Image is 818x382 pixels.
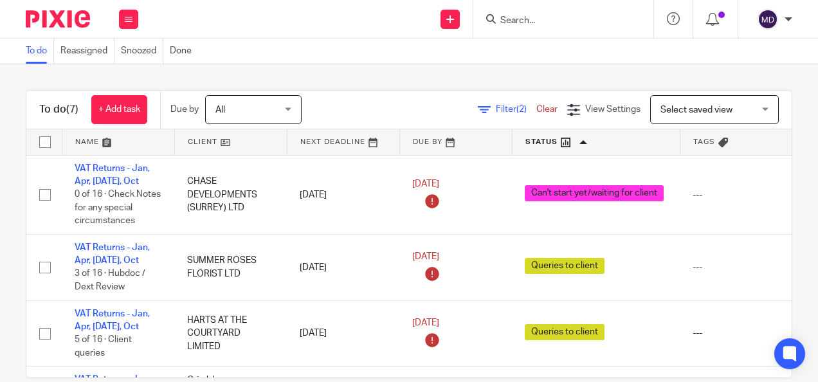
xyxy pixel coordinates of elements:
span: Tags [693,138,715,145]
span: View Settings [585,105,641,114]
td: SUMMER ROSES FLORIST LTD [174,234,287,300]
span: [DATE] [412,180,439,189]
h1: To do [39,103,78,116]
div: --- [693,261,779,274]
td: HARTS AT THE COURTYARD LIMITED [174,300,287,367]
span: (7) [66,104,78,114]
div: --- [693,188,779,201]
a: To do [26,39,54,64]
a: Reassigned [60,39,114,64]
span: Queries to client [525,258,604,274]
span: 0 of 16 · Check Notes for any special circumstances [75,190,161,225]
span: [DATE] [412,318,439,327]
input: Search [499,15,615,27]
span: 5 of 16 · Client queries [75,336,132,358]
img: svg%3E [758,9,778,30]
a: VAT Returns - Jan, Apr, [DATE], Oct [75,164,150,186]
img: Pixie [26,10,90,28]
span: Filter [496,105,536,114]
a: + Add task [91,95,147,124]
div: --- [693,327,779,340]
td: CHASE DEVELOPMENTS (SURREY) LTD [174,155,287,234]
a: Snoozed [121,39,163,64]
td: [DATE] [287,300,399,367]
span: 3 of 16 · Hubdoc / Dext Review [75,269,145,292]
a: Clear [536,105,558,114]
span: (2) [516,105,527,114]
td: [DATE] [287,155,399,234]
span: [DATE] [412,253,439,262]
span: Queries to client [525,324,604,340]
a: VAT Returns - Jan, Apr, [DATE], Oct [75,243,150,265]
span: Select saved view [660,105,732,114]
span: Can't start yet/waiting for client [525,185,664,201]
a: Done [170,39,198,64]
td: [DATE] [287,234,399,300]
p: Due by [170,103,199,116]
a: VAT Returns - Jan, Apr, [DATE], Oct [75,309,150,331]
span: All [215,105,225,114]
